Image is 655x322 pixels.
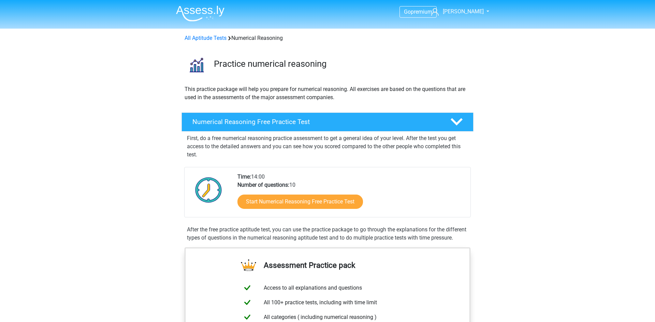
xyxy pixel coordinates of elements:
[232,173,470,217] div: 14:00 10
[404,9,411,15] span: Go
[191,173,226,207] img: Clock
[184,226,471,242] div: After the free practice aptitude test, you can use the practice package to go through the explana...
[428,7,484,16] a: [PERSON_NAME]
[185,35,227,41] a: All Aptitude Tests
[443,8,484,15] span: [PERSON_NAME]
[182,34,473,42] div: Numerical Reasoning
[182,50,211,79] img: numerical reasoning
[187,134,468,159] p: First, do a free numerical reasoning practice assessment to get a general idea of your level. Aft...
[237,195,363,209] a: Start Numerical Reasoning Free Practice Test
[176,5,224,21] img: Assessly
[192,118,439,126] h4: Numerical Reasoning Free Practice Test
[179,112,476,132] a: Numerical Reasoning Free Practice Test
[185,85,470,102] p: This practice package will help you prepare for numerical reasoning. All exercises are based on t...
[400,7,436,16] a: Gopremium
[214,59,468,69] h3: Practice numerical reasoning
[237,173,251,180] b: Time:
[237,182,289,188] b: Number of questions:
[411,9,432,15] span: premium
